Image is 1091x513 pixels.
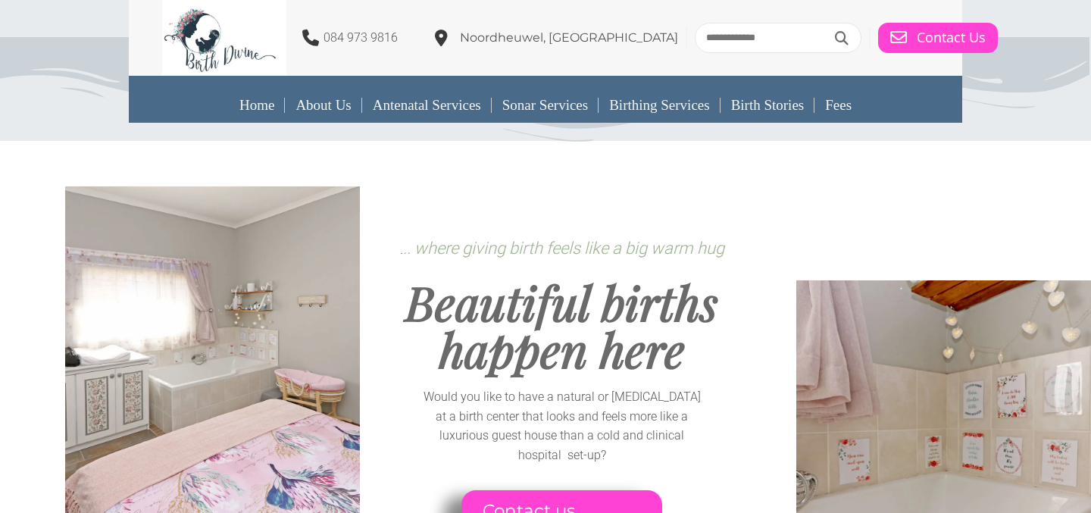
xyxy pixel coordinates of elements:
a: Home [229,88,285,123]
p: 084 973 9816 [324,28,398,48]
a: Antenatal Services [362,88,492,123]
p: Would you like to have a natural or [MEDICAL_DATA] at a birth center that looks and feels more li... [418,387,706,465]
span: .. where giving birth feels like a big warm hug [403,239,724,258]
a: About Us [285,88,361,123]
span: Beautiful births happen here [405,271,718,380]
a: Sonar Services [492,88,599,123]
span: Contact Us [917,30,986,46]
span: Noordheuwel, [GEOGRAPHIC_DATA] [460,30,678,45]
a: Contact Us [878,23,998,53]
a: Birthing Services [599,88,720,123]
span: . [400,242,724,257]
a: Fees [814,88,862,123]
a: Birth Stories [721,88,815,123]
